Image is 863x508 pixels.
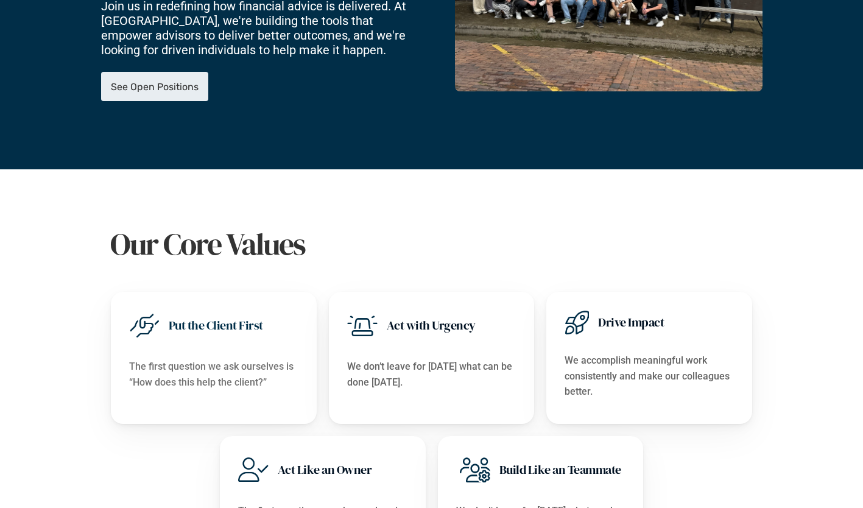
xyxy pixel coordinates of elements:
[565,353,734,400] p: We accomplish meaningful work consistently and make our colleagues better.
[110,226,753,263] h1: Our Core Values
[499,461,621,478] h3: Build Like an Teammate
[129,359,298,390] p: The first question we ask ourselves is “How does this help the client?”
[347,359,516,390] p: We don’t leave for [DATE] what can be done [DATE].
[278,461,372,478] h3: Act Like an Owner
[387,317,476,334] h3: Act with Urgency
[169,317,263,334] h3: Put the Client First
[101,72,208,101] a: See Open Positions
[111,81,199,93] p: See Open Positions
[598,314,664,331] h3: Drive Impact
